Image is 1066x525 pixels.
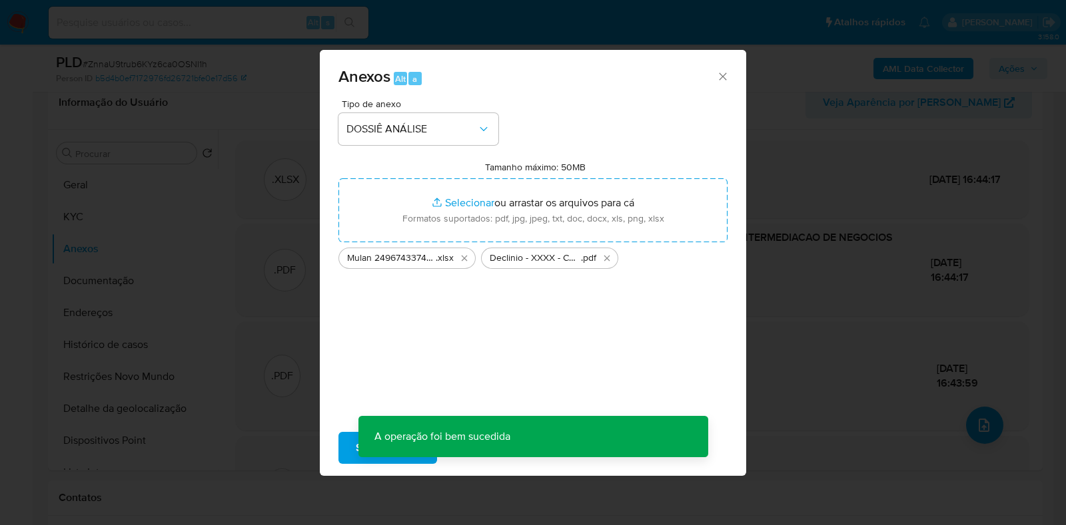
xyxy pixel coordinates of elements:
[716,70,728,82] button: Fechar
[460,433,503,462] span: Cancelar
[581,252,596,265] span: .pdf
[395,73,406,85] span: Alt
[456,250,472,266] button: Excluir Mulan 2496743374_2025_09_11_14_21_05.xlsx
[485,161,586,173] label: Tamanho máximo: 50MB
[436,252,454,265] span: .xlsx
[342,99,502,108] span: Tipo de anexo
[338,242,728,269] ul: Arquivos selecionados
[338,432,437,464] button: Subir arquivo
[346,122,477,136] span: DOSSIÊ ANÁLISE
[358,416,526,457] p: A operação foi bem sucedida
[412,73,417,85] span: a
[347,252,436,265] span: Mulan 2496743374_2025_09_11_14_21_05
[356,433,420,462] span: Subir arquivo
[338,65,390,88] span: Anexos
[599,250,615,266] button: Excluir Declinio - XXXX - CNPJ 37030191000144 - VEST CASA SERVICOS INTERMEDIACAO DE NEGOCIOS LTDA...
[490,252,581,265] span: Declinio - XXXX - CNPJ 37030191000144 - VEST CASA SERVICOS INTERMEDIACAO DE NEGOCIOS LTDA
[338,113,498,145] button: DOSSIÊ ANÁLISE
